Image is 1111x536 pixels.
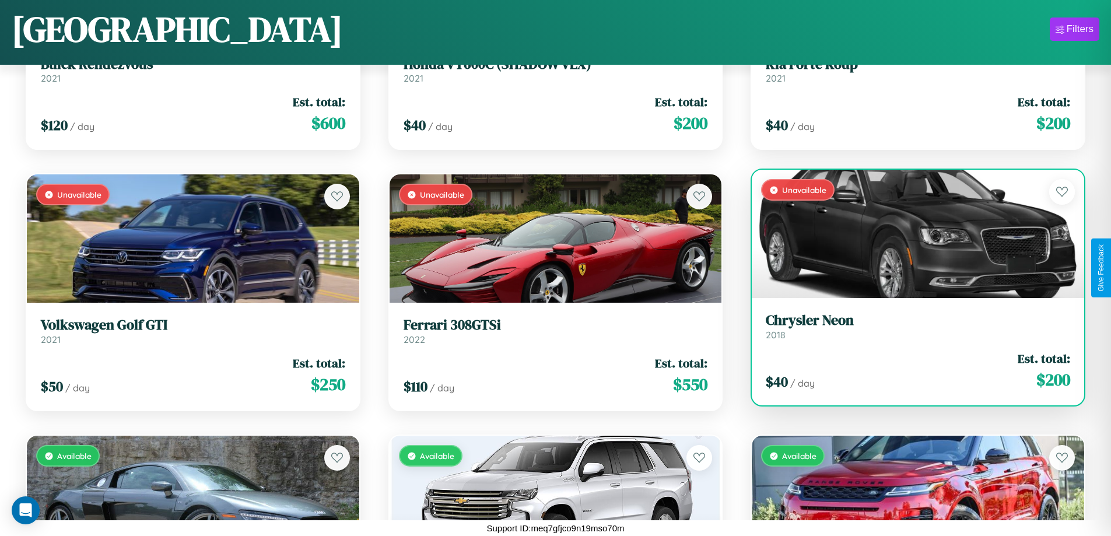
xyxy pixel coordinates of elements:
span: Available [420,451,454,461]
span: $ 550 [673,373,707,396]
span: 2021 [766,72,786,84]
span: / day [790,377,815,389]
span: $ 200 [674,111,707,135]
h3: Ferrari 308GTSi [404,317,708,334]
span: Unavailable [57,190,101,199]
span: Unavailable [420,190,464,199]
span: 2021 [41,72,61,84]
span: Unavailable [782,185,826,195]
span: 2022 [404,334,425,345]
div: Filters [1067,23,1094,35]
span: $ 50 [41,377,63,396]
span: / day [430,382,454,394]
span: $ 600 [311,111,345,135]
span: Est. total: [655,355,707,372]
span: $ 40 [404,115,426,135]
span: $ 40 [766,372,788,391]
span: Est. total: [293,355,345,372]
a: Kia Forte Koup2021 [766,56,1070,85]
a: Buick Rendezvous2021 [41,56,345,85]
span: Est. total: [1018,93,1070,110]
h3: Volkswagen Golf GTI [41,317,345,334]
a: Chrysler Neon2018 [766,312,1070,341]
span: $ 120 [41,115,68,135]
span: / day [70,121,94,132]
p: Support ID: meq7gfjco9n19mso70m [487,520,625,536]
span: Available [782,451,816,461]
span: Est. total: [293,93,345,110]
span: $ 200 [1036,111,1070,135]
span: Available [57,451,92,461]
h1: [GEOGRAPHIC_DATA] [12,5,343,53]
a: Ferrari 308GTSi2022 [404,317,708,345]
span: $ 110 [404,377,427,396]
h3: Chrysler Neon [766,312,1070,329]
span: $ 40 [766,115,788,135]
span: Est. total: [655,93,707,110]
button: Filters [1050,17,1099,41]
span: 2021 [41,334,61,345]
span: 2021 [404,72,423,84]
span: / day [428,121,453,132]
span: / day [790,121,815,132]
span: Est. total: [1018,350,1070,367]
div: Open Intercom Messenger [12,496,40,524]
h3: Honda VT600C (SHADOW VLX) [404,56,708,73]
a: Honda VT600C (SHADOW VLX)2021 [404,56,708,85]
div: Give Feedback [1097,244,1105,292]
span: $ 250 [311,373,345,396]
a: Volkswagen Golf GTI2021 [41,317,345,345]
span: / day [65,382,90,394]
span: 2018 [766,329,786,341]
span: $ 200 [1036,368,1070,391]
